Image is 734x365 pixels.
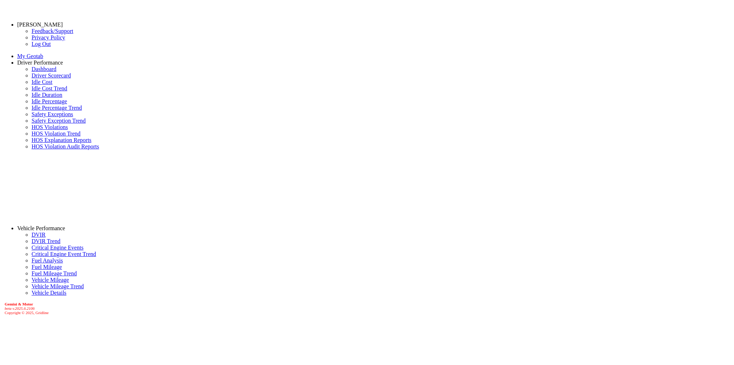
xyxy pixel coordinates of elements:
a: HOS Violation Trend [32,131,81,137]
a: Vehicle Performance [17,225,65,231]
a: Vehicle Mileage [32,277,69,283]
a: Vehicle Mileage Trend [32,283,84,289]
a: HOS Violations [32,124,68,130]
a: My Geotab [17,53,43,59]
a: Idle Percentage [32,98,67,104]
a: Privacy Policy [32,34,65,41]
a: Dashboard [32,66,56,72]
div: Copyright © 2025, Gridline [5,302,731,315]
a: Vehicle Details [32,290,66,296]
a: Idle Percentage Trend [32,105,82,111]
a: Driver Performance [17,60,63,66]
a: Idle Duration [32,92,62,98]
a: Safety Exceptions [32,111,73,117]
a: Critical Engine Events [32,245,84,251]
a: Fuel Analysis [32,257,63,264]
a: Fuel Mileage [32,264,62,270]
a: Idle Cost [32,79,52,85]
a: Idle Cost Trend [32,85,67,91]
a: DVIR Trend [32,238,60,244]
i: beta v.2025.6.2106 [5,306,35,311]
a: Critical Engine Event Trend [32,251,96,257]
a: HOS Violation Audit Reports [32,143,99,150]
a: HOS Explanation Reports [32,137,91,143]
a: Fuel Mileage Trend [32,270,77,276]
a: [PERSON_NAME] [17,22,63,28]
a: Driver Scorecard [32,72,71,79]
b: Gemini & Motor [5,302,33,306]
a: Feedback/Support [32,28,73,34]
a: Log Out [32,41,51,47]
a: Safety Exception Trend [32,118,86,124]
a: DVIR [32,232,46,238]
